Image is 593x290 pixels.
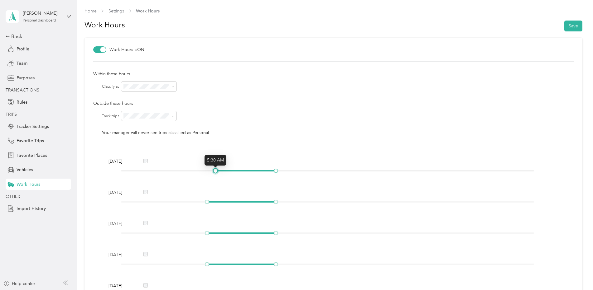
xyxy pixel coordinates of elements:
h1: Work Hours [84,17,125,32]
p: Within these hours [93,71,574,77]
div: Back [6,33,68,40]
p: Outside these hours [93,100,574,107]
span: [DATE] [108,189,130,196]
span: Rules [17,99,27,105]
span: Import History [17,205,46,212]
span: [DATE] [108,251,130,258]
p: Your manager will never see trips classified as Personal. [102,129,574,136]
span: Purposes [17,75,35,81]
div: 5:30 AM [205,155,226,166]
span: [DATE] [108,283,130,289]
span: OTHER [6,194,20,199]
span: Favorite Trips [17,138,44,144]
a: Home [84,8,97,14]
span: Settings [108,8,124,14]
span: Favorite Places [17,152,47,159]
button: Save [564,21,582,31]
label: Track trips [102,114,119,119]
iframe: Everlance-gr Chat Button Frame [558,255,593,290]
span: Work Hours is ON [109,46,144,53]
span: TRANSACTIONS [6,87,39,93]
span: [DATE] [108,158,130,165]
div: [PERSON_NAME] [23,10,62,16]
div: Personal dashboard [23,19,56,22]
span: Work Hours [136,8,160,14]
span: Profile [17,46,29,52]
button: Help center [3,280,35,287]
span: Vehicles [17,166,33,173]
span: Work Hours [17,181,40,188]
span: Tracker Settings [17,123,49,130]
span: [DATE] [108,220,130,227]
span: Team [17,60,27,67]
label: Classify as [102,84,119,90]
span: TRIPS [6,112,17,117]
